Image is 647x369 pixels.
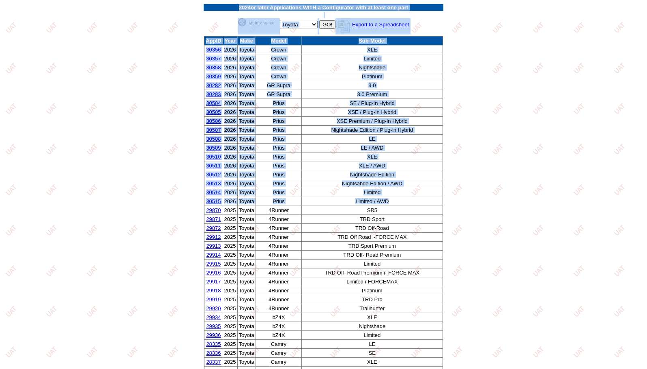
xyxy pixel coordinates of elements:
td: bZ4X [256,331,301,340]
td: Toyota [237,251,256,260]
td: Toyota [237,126,256,135]
td: 2026 [223,188,237,197]
td: Prius [256,144,301,152]
a: 28337 [206,359,221,365]
td: 2026 [223,63,237,72]
td: Toyota [237,90,256,99]
a: 29936 [206,332,221,338]
td: Make [237,36,256,45]
td: SE / Plug-In Hybrid [302,99,443,108]
td: Toyota [237,340,256,349]
td: Toyota [237,268,256,277]
td: 4Runner [256,242,301,251]
a: 29870 [206,207,221,213]
td: XSE Premium / Plug-In Hybrid [302,117,443,126]
td: XSE / Plug-In Hybrid [302,108,443,117]
td: SR5 [302,206,443,215]
td: Toyota [237,224,256,233]
td: Toyota [237,54,256,63]
td: Toyota [237,304,256,313]
td: Limited [302,188,443,197]
a: 29871 [206,216,221,222]
td: 4Runner [256,206,301,215]
td: XLE [302,358,443,367]
td: LE [302,135,443,144]
td: Toyota [237,331,256,340]
td: 2026 [223,179,237,188]
td: Nightsahde Edition / AWD [302,179,443,188]
td: Toyota [237,233,256,242]
td: Toyota [237,322,256,331]
img: MSExcel.jpg [337,18,352,34]
td: 2025 [223,277,237,286]
td: Limited [302,54,443,63]
td: 2026 [223,45,237,54]
td: Prius [256,170,301,179]
a: 28336 [206,350,221,356]
td: Camry [256,358,301,367]
td: 2025 [223,268,237,277]
td: Limited / AWD [302,197,443,206]
td: Camry [256,340,301,349]
td: Nightshade Edition [302,170,443,179]
a: 29913 [206,243,221,249]
td: LE / AWD [302,144,443,152]
a: 30508 [206,136,221,142]
td: XLE [302,45,443,54]
td: 2025 [223,242,237,251]
td: 2025 [223,224,237,233]
td: Toyota [237,72,256,81]
td: Toyota [237,215,256,224]
td: 3.0 Premium [302,90,443,99]
td: bZ4X [256,313,301,322]
td: Toyota [237,117,256,126]
td: 2025 [223,322,237,331]
td: 4Runner [256,286,301,295]
td: Crown [256,72,301,81]
td: 2025 [223,304,237,313]
td: 4Runner [256,295,301,304]
td: 2026 [223,99,237,108]
td: Toyota [237,45,256,54]
td: LE [302,340,443,349]
a: 30515 [206,198,221,204]
a: 29934 [206,314,221,320]
td: 2026 [223,126,237,135]
td: Limited i-FORCEMAX [302,277,443,286]
td: 2026 [223,54,237,63]
a: 30507 [206,127,221,133]
td: Platinum [302,72,443,81]
td: 4Runner [256,224,301,233]
td: Nightshade [302,63,443,72]
a: 30514 [206,189,221,195]
td: 2026 [223,161,237,170]
td: Toyota [237,349,256,358]
a: 29935 [206,323,221,329]
td: Toyota [237,63,256,72]
img: maint.gif [238,18,279,26]
td: 2025 [223,215,237,224]
td: 2026 [223,144,237,152]
td: Prius [256,126,301,135]
a: 29914 [206,252,221,258]
td: Toyota [237,81,256,90]
a: 29919 [206,296,221,302]
td: Nightshade [302,322,443,331]
td: Prius [256,135,301,144]
td: Trailhunter [302,304,443,313]
td: AppID [204,36,223,45]
td: 2025 [223,331,237,340]
td: Limited [302,331,443,340]
td: 2025 [223,358,237,367]
td: 2026 [223,135,237,144]
span: 2024 [239,4,251,11]
td: 2025 [223,340,237,349]
td: Toyota [237,197,256,206]
td: Toyota [237,161,256,170]
a: 30510 [206,154,221,160]
a: 29912 [206,234,221,240]
td: 2026 [223,197,237,206]
td: Limited [302,260,443,268]
td: 2026 [223,81,237,90]
a: 30505 [206,109,221,115]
